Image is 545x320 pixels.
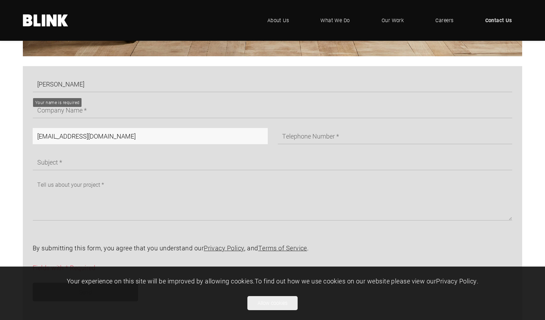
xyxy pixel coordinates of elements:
a: Our Work [371,10,415,31]
a: Contact Us [475,10,523,31]
span: What We Do [320,17,350,24]
div: Your name is required [35,99,79,106]
input: Full Name * [33,76,512,92]
a: Terms of Service [258,244,307,252]
input: Subject * [33,154,512,170]
span: Fields with * Required [33,263,96,272]
button: Allow cookies [247,296,298,310]
a: What We Do [310,10,361,31]
input: Telephone Number * [278,128,513,144]
input: Email Address * [33,128,268,144]
a: Careers [425,10,464,31]
span: About Us [267,17,289,24]
a: Privacy Policy [436,277,476,285]
a: Privacy Policy [204,244,244,252]
span: Careers [435,17,453,24]
p: By submitting this form, you agree that you understand our , and . [33,243,512,253]
a: Home [23,14,69,26]
a: About Us [257,10,300,31]
span: Contact Us [485,17,512,24]
span: Your experience on this site will be improved by allowing cookies. To find out how we use cookies... [67,277,478,285]
input: Company Name * [33,102,512,118]
span: Our Work [382,17,404,24]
